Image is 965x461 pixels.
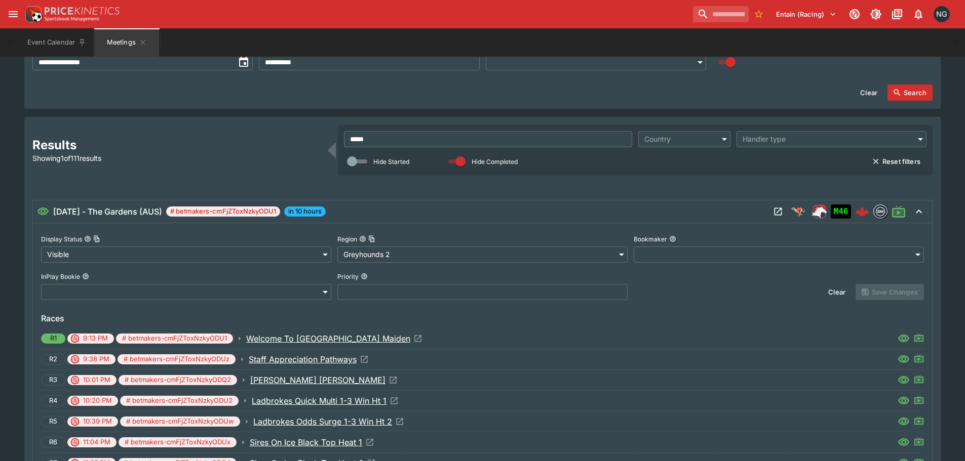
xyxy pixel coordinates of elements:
[84,235,91,242] button: Display StatusCopy To Clipboard
[373,157,409,166] p: Hide Started
[914,395,924,405] svg: Live
[337,246,628,263] div: Greyhounds 2
[246,332,422,345] a: Open Event
[37,205,49,218] svg: Visible
[873,204,887,219] div: betmakers
[250,436,374,448] a: Open Event
[77,333,114,344] span: 9:13 PM
[909,5,928,23] button: Notifications
[790,203,806,220] div: greyhound_racing
[250,374,385,386] p: [PERSON_NAME] [PERSON_NAME]
[898,395,910,407] svg: Visible
[44,437,63,447] span: R6
[250,436,362,448] p: Sires On Ice Black Top Heat 1
[77,416,118,427] span: 10:39 PM
[669,235,676,242] button: Bookmaker
[53,205,162,218] h6: [DATE] - The Gardens (AUS)
[22,4,43,24] img: PriceKinetics Logo
[855,204,869,219] img: logo-cerberus--red.svg
[822,284,852,300] button: Clear
[41,246,331,263] div: Visible
[120,416,240,427] span: # betmakers-cmFjZToxNzkyODUw
[45,7,120,15] img: PriceKinetics
[94,28,159,57] button: Meetings
[250,374,398,386] a: Open Event
[898,353,910,365] svg: Visible
[914,415,924,426] svg: Live
[44,396,63,406] span: R4
[743,134,910,144] div: Handler type
[472,157,518,166] p: Hide Completed
[810,203,827,220] img: racing.png
[246,332,410,345] p: Welcome To [GEOGRAPHIC_DATA] Maiden
[898,415,910,428] svg: Visible
[32,153,322,163] p: Showing 1 of 111 results
[887,85,933,101] button: Search
[77,354,115,364] span: 9:38 PM
[4,5,22,23] button: open drawer
[119,437,237,447] span: # betmakers-cmFjZToxNzkyODUx
[77,437,117,447] span: 11:04 PM
[914,332,924,343] svg: Live
[252,395,387,407] p: Ladbrokes Quick Multi 1-3 Win Ht 1
[368,235,375,242] button: Copy To Clipboard
[284,206,326,217] span: in 10 hours
[892,204,906,219] svg: Live
[252,395,399,407] a: Open Event
[253,415,392,428] p: Ladbrokes Odds Surge 1-3 Win Ht 2
[166,206,280,217] span: # betmakers-cmFjZToxNzkyODU1
[249,353,369,365] a: Open Event
[867,5,885,23] button: Toggle light/dark mode
[751,6,767,22] button: No Bookmarks
[45,17,99,21] img: Sportsbook Management
[810,203,827,220] div: ParallelRacing Handler
[77,396,118,406] span: 10:20 PM
[118,354,236,364] span: # betmakers-cmFjZToxNzkyODUz
[41,312,924,324] h6: Races
[693,6,749,22] input: search
[874,205,887,218] img: betmakers.png
[77,375,117,385] span: 10:01 PM
[845,5,864,23] button: Connected to PK
[120,396,239,406] span: # betmakers-cmFjZToxNzkyODU2
[337,235,357,243] p: Region
[253,415,404,428] a: Open Event
[914,353,924,363] svg: Live
[41,235,82,243] p: Display Status
[44,375,63,385] span: R3
[249,353,357,365] p: Staff Appreciation Pathways
[898,374,910,386] svg: Visible
[235,53,253,71] button: toggle date time picker
[831,204,851,219] div: Imported to Jetbet as OPEN
[32,137,322,153] h2: Results
[866,153,927,170] button: Reset filters
[931,3,953,25] button: Nick Goss
[854,85,883,101] button: Clear
[790,203,806,220] img: greyhound_racing.png
[82,273,89,280] button: InPlay Bookie
[21,28,92,57] button: Event Calendar
[934,6,950,22] div: Nick Goss
[44,333,63,344] span: R1
[770,203,786,220] button: Open Meeting
[337,272,359,281] p: Priority
[361,273,368,280] button: Priority
[44,416,63,427] span: R5
[914,436,924,446] svg: Live
[888,5,906,23] button: Documentation
[359,235,366,242] button: RegionCopy To Clipboard
[634,235,667,243] p: Bookmaker
[41,272,80,281] p: InPlay Bookie
[119,375,237,385] span: # betmakers-cmFjZToxNzkyODQ2
[914,374,924,384] svg: Live
[93,235,100,242] button: Copy To Clipboard
[770,6,842,22] button: Select Tenant
[116,333,233,344] span: # betmakers-cmFjZToxNzkyODU1
[898,332,910,345] svg: Visible
[898,436,910,448] svg: Visible
[644,134,714,144] div: Country
[44,354,63,364] span: R2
